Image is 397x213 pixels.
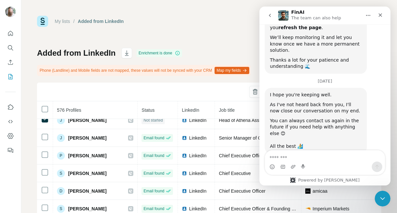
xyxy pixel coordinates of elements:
[10,50,102,63] div: Thanks a lot for your patience and understanding 🌊
[143,153,164,159] span: Email found
[68,135,106,141] span: [PERSON_NAME]
[10,137,102,143] div: All the best 🏄
[68,205,106,212] span: [PERSON_NAME]
[68,170,106,177] span: [PERSON_NAME]
[37,48,116,58] h1: Added from LinkedIn
[189,152,206,159] span: LinkedIn
[5,42,16,54] button: Search
[68,188,106,194] span: [PERSON_NAME]
[219,171,251,176] span: Chief Executive
[143,188,164,194] span: Email found
[143,206,164,212] span: Email found
[10,28,102,47] div: We’ll keep monitoring it and let you know once we have a more permanent solution.
[5,145,16,156] button: Feedback
[57,169,65,177] div: S
[78,18,124,25] div: Added from LinkedIn
[219,153,265,158] span: Chief Executive Officer
[375,191,390,206] iframe: Intercom live chat
[189,205,206,212] span: LinkedIn
[189,117,206,124] span: LinkedIn
[10,111,102,137] div: You can always contact us again in the future if you need help with anything else 😊 ﻿​
[312,188,327,194] span: amicaa
[182,206,187,211] img: LinkedIn logo
[182,118,187,123] img: LinkedIn logo
[305,188,311,194] img: company-logo
[5,116,16,127] button: Use Surfe API
[10,85,102,92] div: I hope you're keeping well.
[219,107,235,113] span: Job title
[57,187,65,195] div: D
[219,188,265,194] span: Chief Executive Officer
[112,155,123,165] button: Send a message…
[142,107,155,113] span: Status
[55,19,70,24] a: My lists
[57,116,65,124] div: J
[189,135,206,141] span: LinkedIn
[10,158,15,163] button: Emoji picker
[5,7,16,17] img: Avatar
[182,107,199,113] span: LinkedIn
[5,71,16,83] button: My lists
[189,188,206,194] span: LinkedIn
[182,171,187,176] img: LinkedIn logo
[143,117,163,123] span: Not started
[5,101,16,113] button: Use Surfe on LinkedIn
[21,158,26,163] button: Gif picker
[19,18,62,24] b: refresh the page
[6,144,125,155] textarea: Message…
[182,135,187,141] img: LinkedIn logo
[189,170,206,177] span: LinkedIn
[5,81,107,147] div: I hope you're keeping well.As I've not heard back from you, I'll now close our conversation on my...
[312,205,349,212] span: Imperium Markets
[143,170,164,176] span: Email found
[219,135,372,141] span: Senior Manager of Operations - Safety and Homelessness - Youth Services
[57,107,81,113] span: 576 Profiles
[37,16,48,27] img: Surfe Logo
[5,130,16,142] button: Dashboard
[42,158,47,163] button: Start recording
[305,206,311,211] img: company-logo
[219,118,264,123] span: Head of Athena Assist
[31,158,36,163] button: Upload attachment
[68,117,106,124] span: [PERSON_NAME]
[182,153,187,158] img: LinkedIn logo
[5,72,126,81] div: [DATE]
[73,18,75,25] li: /
[10,95,102,108] div: As I've not heard back from you, I'll now close our conversation on my end.
[259,7,390,185] iframe: Intercom live chat
[182,188,187,194] img: LinkedIn logo
[57,134,65,142] div: J
[137,49,182,57] div: Enrichment is done
[37,65,251,76] div: Phone (Landline) and Mobile fields are not mapped, these values will not be synced with your CRM
[57,152,65,160] div: P
[5,28,16,39] button: Quick start
[5,56,16,68] button: Enrich CSV
[68,152,106,159] span: [PERSON_NAME]
[143,135,164,141] span: Email found
[215,67,249,74] button: Map my fields
[5,81,126,152] div: Aurélie says…
[57,205,65,213] div: S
